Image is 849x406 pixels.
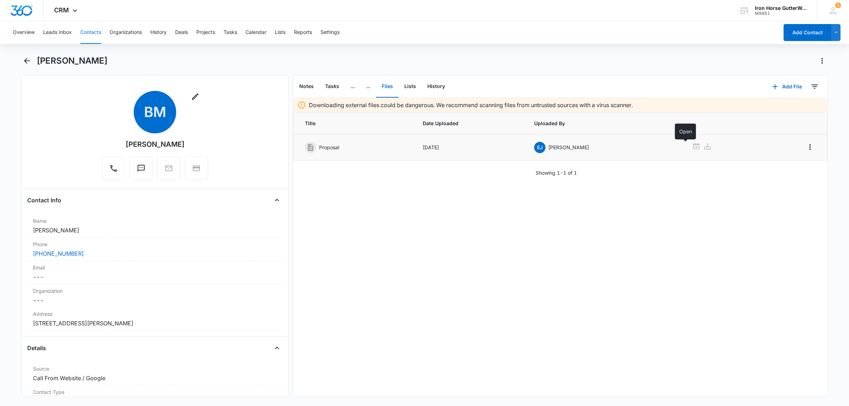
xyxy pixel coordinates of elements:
[27,362,283,385] div: SourceCall From Website / Google
[414,134,526,161] td: [DATE]
[271,195,283,206] button: Close
[305,120,406,127] span: Title
[21,55,33,66] button: Back
[27,214,283,238] div: Name[PERSON_NAME]
[33,264,277,271] label: Email
[423,120,517,127] span: Date Uploaded
[54,6,69,14] span: CRM
[102,157,125,180] button: Call
[43,21,72,44] button: Leads Inbox
[126,139,185,150] div: [PERSON_NAME]
[134,91,176,133] span: BM
[27,238,283,261] div: Phone[PHONE_NUMBER]
[294,76,319,98] button: Notes
[809,81,820,92] button: Filters
[536,169,577,176] p: Showing 1-1 of 1
[784,24,831,41] button: Add Contact
[27,344,46,352] h4: Details
[33,319,277,327] dd: [STREET_ADDRESS][PERSON_NAME]
[80,21,101,44] button: Contacts
[835,2,841,8] div: notifications count
[755,5,807,11] div: account name
[110,21,142,44] button: Organizations
[835,2,841,8] span: 5
[224,21,237,44] button: Tasks
[309,101,633,109] p: Downloading external files could be dangerous. We recommend scanning files from untrusted sources...
[129,157,153,180] button: Text
[33,217,277,225] label: Name
[33,388,277,396] label: Contact Type
[33,273,277,281] dd: ---
[804,141,816,153] button: Overflow Menu
[33,249,84,258] a: [PHONE_NUMBER]
[275,21,285,44] button: Lists
[320,21,340,44] button: Settings
[175,21,188,44] button: Deals
[33,374,277,382] dd: Call From Website / Google
[27,261,283,284] div: Email---
[33,240,277,248] label: Phone
[27,196,61,204] h4: Contact Info
[816,55,828,66] button: Actions
[33,310,277,318] label: Address
[129,168,153,174] a: Text
[319,144,339,151] p: Proposal
[755,11,807,16] div: account id
[102,168,125,174] a: Call
[294,21,312,44] button: Reports
[33,296,277,304] dd: ---
[196,21,215,44] button: Projects
[27,284,283,307] div: Organization---
[150,21,167,44] button: History
[37,56,108,66] h1: [PERSON_NAME]
[399,76,422,98] button: Lists
[246,21,266,44] button: Calendar
[534,142,545,153] span: EJ
[345,76,360,98] button: ...
[33,365,277,372] label: Source
[27,307,283,331] div: Address[STREET_ADDRESS][PERSON_NAME]
[675,123,696,139] div: Open
[548,144,589,151] p: [PERSON_NAME]
[33,287,277,295] label: Organization
[422,76,451,98] button: History
[376,76,399,98] button: Files
[319,76,345,98] button: Tasks
[13,21,35,44] button: Overview
[765,78,809,95] button: Add File
[360,76,376,98] button: ...
[33,226,277,234] dd: [PERSON_NAME]
[534,120,675,127] span: Uploaded By
[271,342,283,354] button: Close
